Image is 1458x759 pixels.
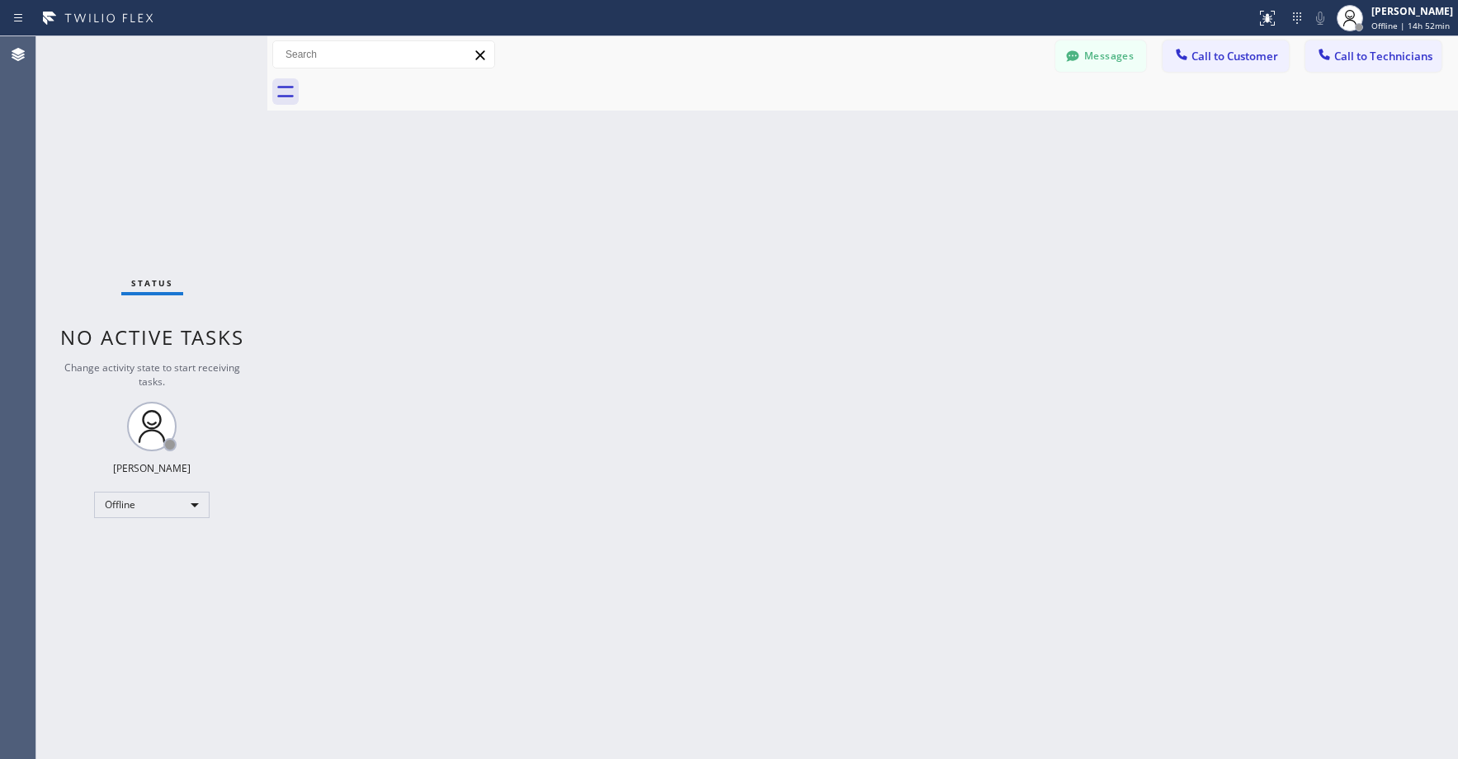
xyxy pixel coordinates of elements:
[273,41,494,68] input: Search
[1309,7,1332,30] button: Mute
[94,492,210,518] div: Offline
[60,323,244,351] span: No active tasks
[113,461,191,475] div: [PERSON_NAME]
[1371,4,1453,18] div: [PERSON_NAME]
[1305,40,1441,72] button: Call to Technicians
[1055,40,1146,72] button: Messages
[64,361,240,389] span: Change activity state to start receiving tasks.
[1191,49,1278,64] span: Call to Customer
[1371,20,1450,31] span: Offline | 14h 52min
[1163,40,1289,72] button: Call to Customer
[131,277,173,289] span: Status
[1334,49,1432,64] span: Call to Technicians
